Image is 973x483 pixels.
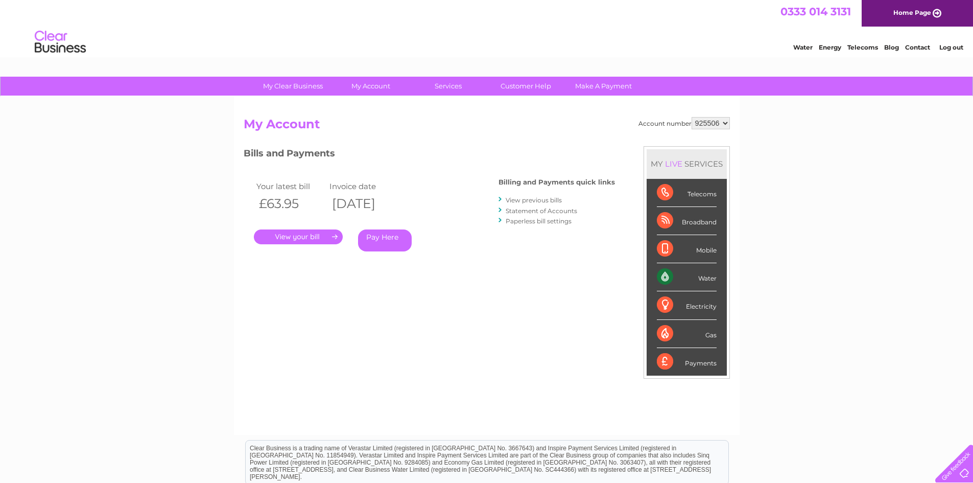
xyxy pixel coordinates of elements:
[657,348,717,376] div: Payments
[657,235,717,263] div: Mobile
[884,43,899,51] a: Blog
[647,149,727,178] div: MY SERVICES
[506,207,577,215] a: Statement of Accounts
[244,146,615,164] h3: Bills and Payments
[244,117,730,136] h2: My Account
[246,6,728,50] div: Clear Business is a trading name of Verastar Limited (registered in [GEOGRAPHIC_DATA] No. 3667643...
[499,178,615,186] h4: Billing and Payments quick links
[657,320,717,348] div: Gas
[254,229,343,244] a: .
[939,43,963,51] a: Log out
[251,77,335,96] a: My Clear Business
[657,263,717,291] div: Water
[506,196,562,204] a: View previous bills
[847,43,878,51] a: Telecoms
[657,179,717,207] div: Telecoms
[327,193,400,214] th: [DATE]
[657,207,717,235] div: Broadband
[34,27,86,58] img: logo.png
[819,43,841,51] a: Energy
[905,43,930,51] a: Contact
[406,77,490,96] a: Services
[638,117,730,129] div: Account number
[561,77,646,96] a: Make A Payment
[506,217,572,225] a: Paperless bill settings
[328,77,413,96] a: My Account
[254,179,327,193] td: Your latest bill
[484,77,568,96] a: Customer Help
[657,291,717,319] div: Electricity
[780,5,851,18] a: 0333 014 3131
[358,229,412,251] a: Pay Here
[793,43,813,51] a: Water
[663,159,684,169] div: LIVE
[327,179,400,193] td: Invoice date
[254,193,327,214] th: £63.95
